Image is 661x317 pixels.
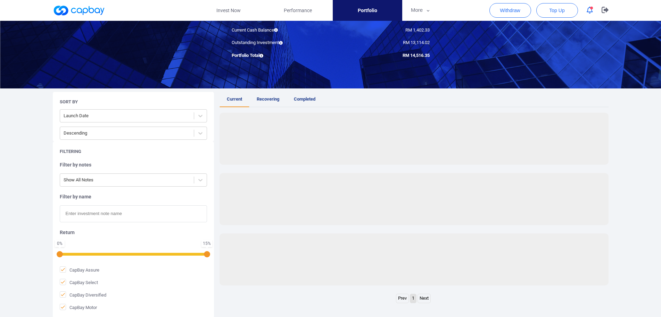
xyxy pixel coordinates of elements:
a: Previous page [396,294,408,303]
span: RM 14,516.35 [403,53,430,58]
button: Withdraw [489,3,531,18]
div: Portfolio Total [226,52,331,59]
h5: Filter by name [60,194,207,200]
a: Next page [418,294,430,303]
input: Enter investment note name [60,205,207,222]
div: 0 % [56,241,63,246]
span: Completed [294,96,315,102]
h5: Filter by notes [60,162,207,168]
span: Top Up [549,7,564,14]
span: CapBay Assure [60,266,99,273]
span: Recovering [257,96,279,102]
div: Outstanding Investment [226,39,331,46]
div: Current Cash Balance [226,27,331,34]
button: Top Up [536,3,578,18]
h5: Filtering [60,148,81,155]
span: Performance [284,7,312,14]
span: RM 1,402.33 [405,27,430,33]
span: CapBay Diversified [60,291,106,298]
span: RM 13,114.02 [403,40,430,45]
span: CapBay Select [60,279,98,286]
span: Current [227,96,242,102]
h5: Return [60,229,207,235]
h5: Sort By [60,99,78,105]
span: CapBay Motor [60,304,97,311]
a: Page 1 is your current page [410,294,416,303]
span: Portfolio [358,7,377,14]
div: 15 % [203,241,211,246]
